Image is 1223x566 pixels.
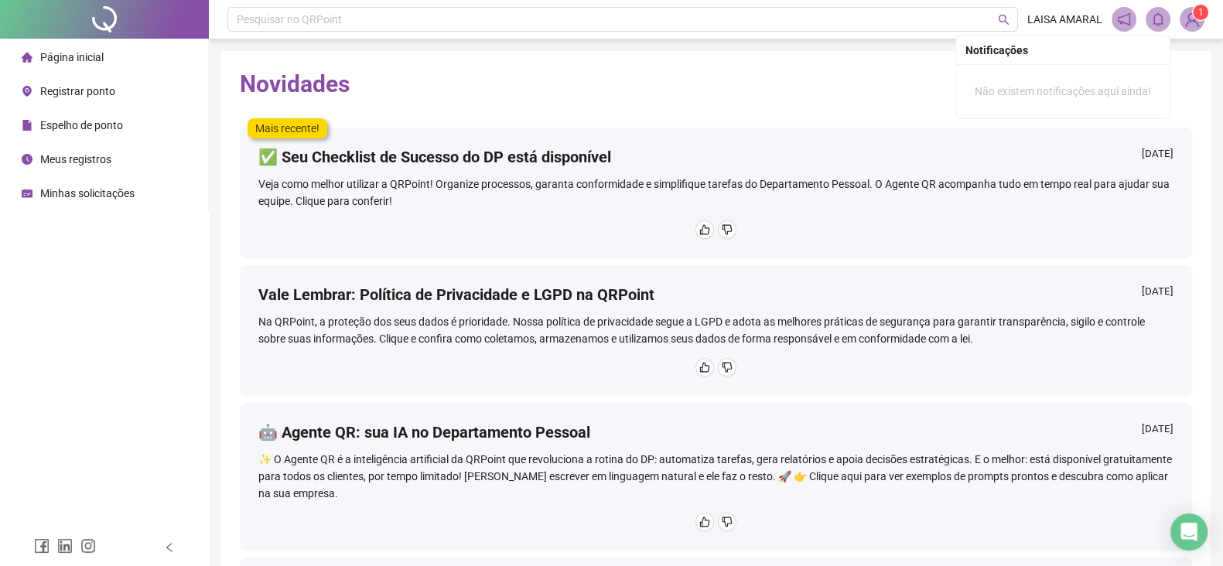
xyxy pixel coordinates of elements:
[998,14,1009,26] span: search
[22,154,32,165] span: clock-circle
[80,538,96,554] span: instagram
[248,118,327,138] label: Mais recente!
[240,70,1192,99] h2: Novidades
[1117,12,1131,26] span: notification
[40,85,115,97] span: Registrar ponto
[258,421,590,443] h4: 🤖 Agente QR: sua IA no Departamento Pessoal
[40,187,135,199] span: Minhas solicitações
[699,362,710,373] span: like
[258,284,654,305] h4: Vale Lembrar: Política de Privacidade e LGPD na QRPoint
[1142,421,1173,441] div: [DATE]
[258,176,1173,210] div: Veja como melhor utilizar a QRPoint! Organize processos, garanta conformidade e simplifique taref...
[965,42,1160,59] div: Notificações
[722,362,733,373] span: dislike
[722,224,733,235] span: dislike
[40,153,111,165] span: Meus registros
[164,542,175,553] span: left
[34,538,50,554] span: facebook
[258,313,1173,347] div: Na QRPoint, a proteção dos seus dados é prioridade. Nossa política de privacidade segue a LGPD e ...
[22,86,32,97] span: environment
[22,188,32,199] span: schedule
[258,146,611,168] h4: ✅ Seu Checklist de Sucesso do DP está disponível
[1180,8,1204,31] img: 87118
[1193,5,1208,20] sup: Atualize o seu contato no menu Meus Dados
[722,517,733,527] span: dislike
[40,51,104,63] span: Página inicial
[22,52,32,63] span: home
[1198,7,1204,18] span: 1
[699,517,710,527] span: like
[1142,284,1173,303] div: [DATE]
[22,120,32,131] span: file
[975,85,1151,97] span: Não existem notificações aqui ainda!
[699,224,710,235] span: like
[1027,11,1102,28] span: LAISA AMARAL
[40,119,123,131] span: Espelho de ponto
[1151,12,1165,26] span: bell
[258,451,1173,502] div: ✨ O Agente QR é a inteligência artificial da QRPoint que revoluciona a rotina do DP: automatiza t...
[1170,513,1208,551] div: Open Intercom Messenger
[57,538,73,554] span: linkedin
[1142,146,1173,165] div: [DATE]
